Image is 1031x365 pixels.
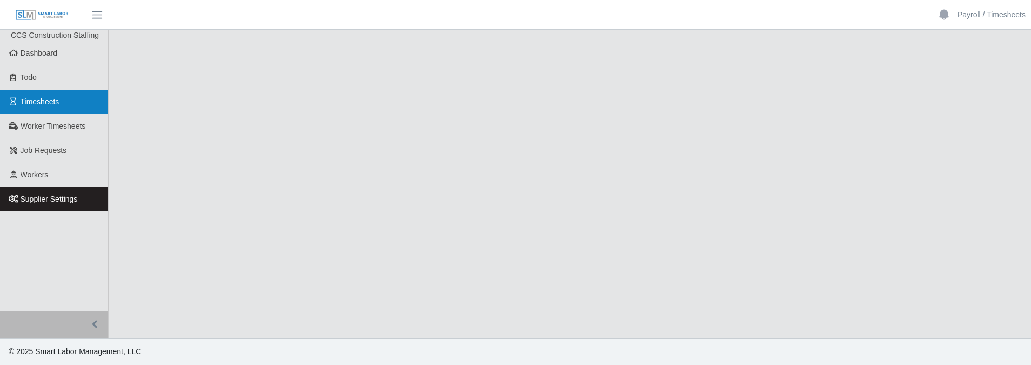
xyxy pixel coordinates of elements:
span: Workers [21,170,49,179]
span: CCS Construction Staffing [11,31,99,39]
span: Timesheets [21,97,59,106]
span: Supplier Settings [21,195,78,203]
span: Job Requests [21,146,67,155]
img: SLM Logo [15,9,69,21]
span: Worker Timesheets [21,122,85,130]
a: Payroll / Timesheets [958,9,1026,21]
span: Dashboard [21,49,58,57]
span: Todo [21,73,37,82]
span: © 2025 Smart Labor Management, LLC [9,347,141,356]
